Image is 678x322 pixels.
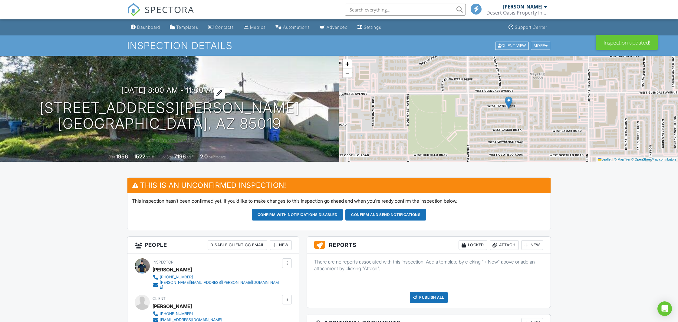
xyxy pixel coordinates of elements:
span: | [612,158,613,161]
div: Locked [459,240,487,250]
div: New [521,240,543,250]
img: Marker [505,96,512,109]
span: sq.ft. [187,155,194,159]
a: Metrics [241,22,268,33]
h1: [STREET_ADDRESS][PERSON_NAME] [GEOGRAPHIC_DATA], AZ 85019 [40,100,300,132]
button: Confirm and send notifications [345,209,426,221]
span: sq. ft. [146,155,155,159]
a: Support Center [506,22,550,33]
a: © OpenStreetMap contributors [631,158,676,161]
div: [PERSON_NAME] [503,4,542,10]
div: Publish All [410,292,448,303]
div: Disable Client CC Email [208,240,267,250]
a: Zoom in [343,59,352,68]
p: This inspection hasn't been confirmed yet. If you'd like to make changes to this inspection go ah... [132,198,546,204]
span: Inspector [153,260,173,264]
div: More [531,41,551,50]
div: [PERSON_NAME] [153,265,192,274]
a: Automations (Basic) [273,22,312,33]
div: [PERSON_NAME] [153,302,192,311]
img: The Best Home Inspection Software - Spectora [127,3,140,16]
a: Templates [167,22,201,33]
div: Inspection updated! [596,35,658,50]
h3: People [127,237,299,254]
span: Client [153,296,166,301]
a: SPECTORA [127,8,194,21]
h3: Reports [307,237,551,254]
div: [PHONE_NUMBER] [160,311,193,316]
div: Desert Oasis Property Inspections [486,10,547,16]
button: Confirm with notifications disabled [252,209,343,221]
span: SPECTORA [145,3,194,16]
div: Attach [490,240,519,250]
div: 2.0 [200,153,208,160]
a: Dashboard [128,22,163,33]
a: [PHONE_NUMBER] [153,274,281,280]
span: Built [108,155,115,159]
span: + [345,60,349,68]
span: bathrooms [209,155,226,159]
div: 7196 [174,153,186,160]
h3: This is an Unconfirmed Inspection! [127,178,551,193]
div: Support Center [515,25,547,30]
div: New [270,240,292,250]
a: Advanced [317,22,350,33]
div: Settings [364,25,381,30]
div: Client View [495,41,529,50]
p: There are no reports associated with this inspection. Add a template by clicking "+ New" above or... [314,258,543,272]
span: − [345,69,349,77]
div: Automations [283,25,310,30]
div: Metrics [250,25,266,30]
h1: Inspection Details [127,40,551,51]
div: [PHONE_NUMBER] [160,275,193,280]
a: Client View [495,43,530,48]
a: © MapTiler [614,158,630,161]
div: Dashboard [137,25,160,30]
span: Lot Size [160,155,173,159]
div: Open Intercom Messenger [657,301,672,316]
a: Leaflet [598,158,611,161]
div: [PERSON_NAME][EMAIL_ADDRESS][PERSON_NAME][DOMAIN_NAME] [160,280,281,290]
div: Advanced [327,25,348,30]
div: Contacts [215,25,234,30]
div: 1522 [134,153,145,160]
input: Search everything... [345,4,466,16]
a: [PHONE_NUMBER] [153,311,222,317]
div: 1956 [116,153,128,160]
h3: [DATE] 8:00 am - 11:00 am [121,86,218,94]
a: Contacts [206,22,236,33]
a: [PERSON_NAME][EMAIL_ADDRESS][PERSON_NAME][DOMAIN_NAME] [153,280,281,290]
div: Templates [176,25,198,30]
a: Settings [355,22,384,33]
a: Zoom out [343,68,352,78]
